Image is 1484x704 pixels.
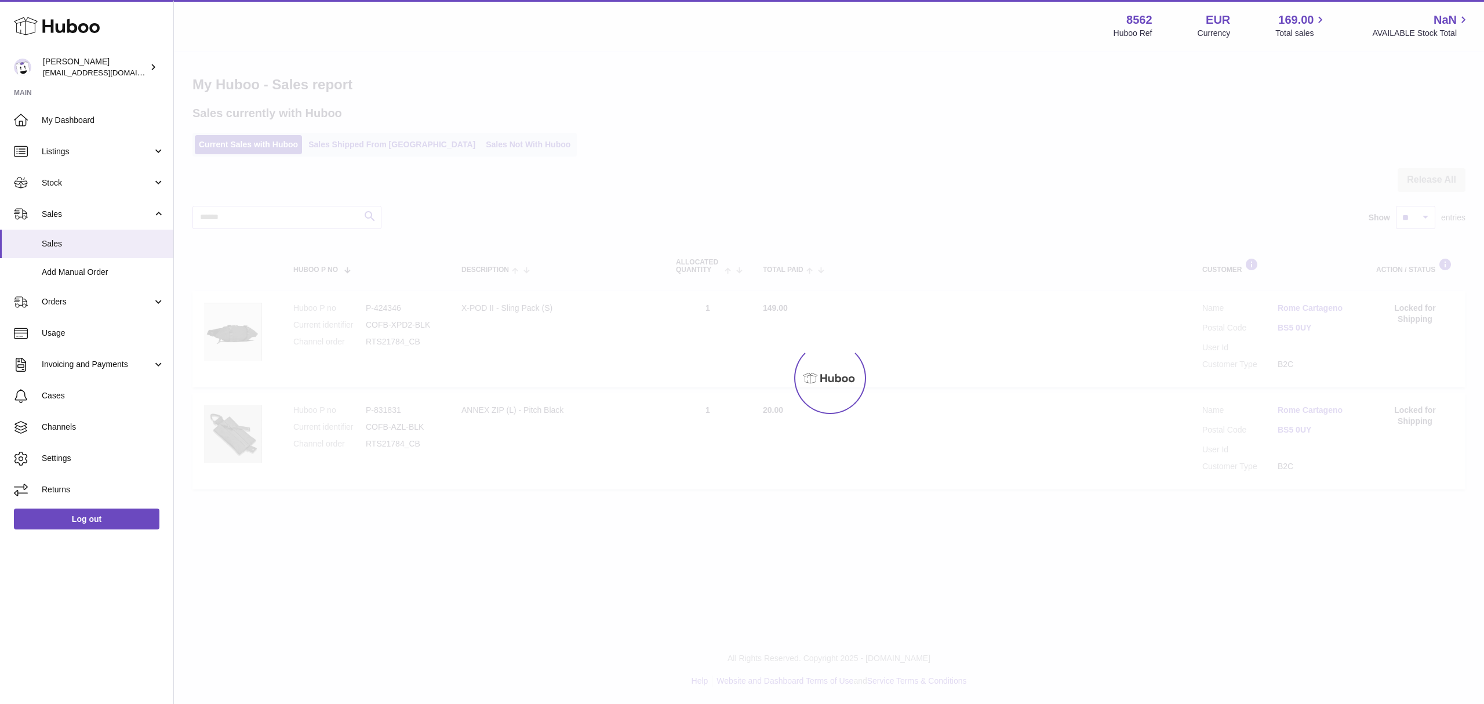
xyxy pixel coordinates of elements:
[42,146,152,157] span: Listings
[42,238,165,249] span: Sales
[1278,12,1314,28] span: 169.00
[14,509,159,529] a: Log out
[1372,12,1470,39] a: NaN AVAILABLE Stock Total
[1114,28,1152,39] div: Huboo Ref
[42,177,152,188] span: Stock
[1372,28,1470,39] span: AVAILABLE Stock Total
[42,390,165,401] span: Cases
[1434,12,1457,28] span: NaN
[42,453,165,464] span: Settings
[42,422,165,433] span: Channels
[42,209,152,220] span: Sales
[42,267,165,278] span: Add Manual Order
[42,296,152,307] span: Orders
[1198,28,1231,39] div: Currency
[1275,12,1327,39] a: 169.00 Total sales
[42,115,165,126] span: My Dashboard
[1126,12,1152,28] strong: 8562
[14,59,31,76] img: internalAdmin-8562@internal.huboo.com
[1275,28,1327,39] span: Total sales
[1206,12,1230,28] strong: EUR
[43,56,147,78] div: [PERSON_NAME]
[42,484,165,495] span: Returns
[43,68,170,77] span: [EMAIL_ADDRESS][DOMAIN_NAME]
[42,359,152,370] span: Invoicing and Payments
[42,328,165,339] span: Usage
